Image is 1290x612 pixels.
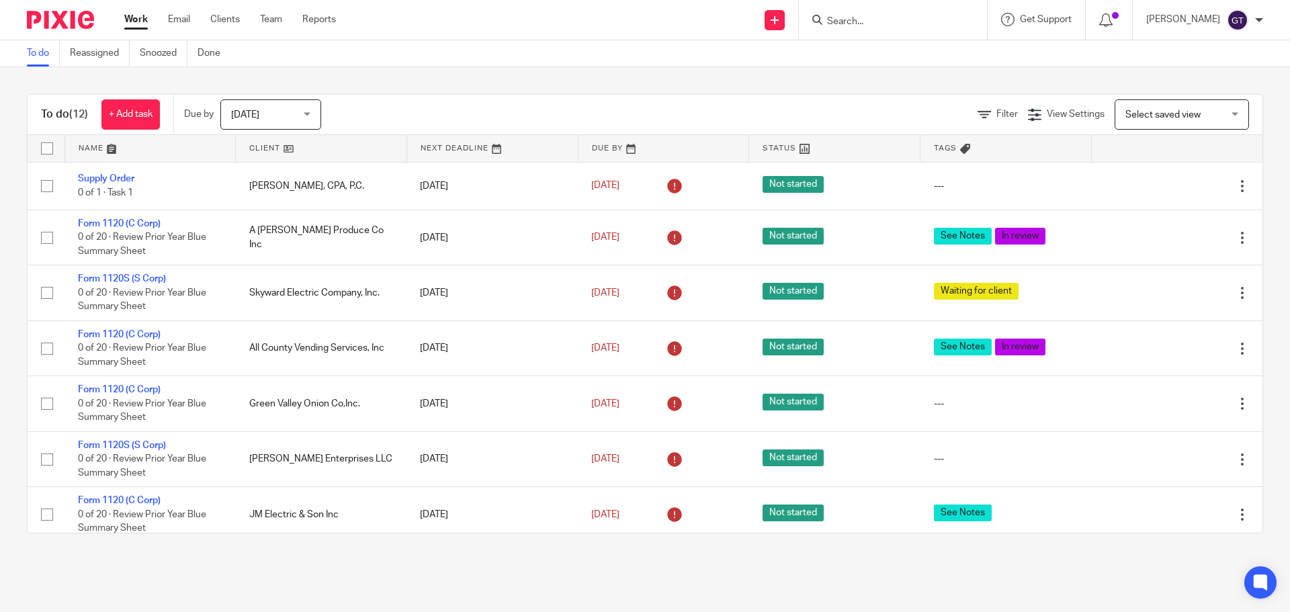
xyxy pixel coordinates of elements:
span: [DATE] [591,510,619,519]
td: Green Valley Onion Co,Inc. [236,376,407,431]
h1: To do [41,107,88,122]
div: --- [934,452,1078,466]
a: Team [260,13,282,26]
span: Tags [934,144,957,152]
a: Form 1120S (S Corp) [78,441,166,450]
span: In review [995,339,1045,355]
td: Skyward Electric Company, Inc. [236,265,407,320]
a: Form 1120 (C Corp) [78,385,161,394]
img: Pixie [27,11,94,29]
a: Work [124,13,148,26]
span: In review [995,228,1045,245]
span: Not started [763,228,824,245]
span: Not started [763,394,824,410]
span: Not started [763,505,824,521]
p: Due by [184,107,214,121]
a: Form 1120S (S Corp) [78,274,166,283]
span: 0 of 20 · Review Prior Year Blue Summary Sheet [78,343,206,367]
img: svg%3E [1227,9,1248,31]
span: Not started [763,283,824,300]
a: Email [168,13,190,26]
span: 0 of 1 · Task 1 [78,188,133,198]
span: [DATE] [591,288,619,298]
span: See Notes [934,339,992,355]
span: [DATE] [591,399,619,408]
td: [DATE] [406,320,578,376]
span: 0 of 20 · Review Prior Year Blue Summary Sheet [78,454,206,478]
span: Not started [763,339,824,355]
span: See Notes [934,505,992,521]
div: --- [934,397,1078,410]
span: [DATE] [591,343,619,353]
a: + Add task [101,99,160,130]
td: [DATE] [406,210,578,265]
a: Snoozed [140,40,187,67]
td: [PERSON_NAME], CPA, P.C. [236,162,407,210]
input: Search [826,16,947,28]
a: Done [198,40,230,67]
span: 0 of 20 · Review Prior Year Blue Summary Sheet [78,510,206,533]
td: [DATE] [406,162,578,210]
a: Form 1120 (C Corp) [78,496,161,505]
span: Not started [763,449,824,466]
td: JM Electric & Son Inc [236,487,407,542]
span: [DATE] [591,232,619,242]
a: Form 1120 (C Corp) [78,219,161,228]
td: [DATE] [406,265,578,320]
td: [DATE] [406,431,578,486]
span: (12) [69,109,88,120]
td: A [PERSON_NAME] Produce Co Inc [236,210,407,265]
span: Select saved view [1125,110,1201,120]
span: 0 of 20 · Review Prior Year Blue Summary Sheet [78,399,206,423]
div: --- [934,179,1078,193]
span: View Settings [1047,110,1105,119]
span: See Notes [934,228,992,245]
a: Clients [210,13,240,26]
td: [PERSON_NAME] Enterprises LLC [236,431,407,486]
p: [PERSON_NAME] [1146,13,1220,26]
td: [DATE] [406,376,578,431]
a: Reports [302,13,336,26]
span: 0 of 20 · Review Prior Year Blue Summary Sheet [78,288,206,312]
span: Get Support [1020,15,1072,24]
span: [DATE] [231,110,259,120]
span: [DATE] [591,181,619,191]
td: All County Vending Services, Inc [236,320,407,376]
a: Supply Order [78,174,134,183]
span: [DATE] [591,454,619,464]
a: Reassigned [70,40,130,67]
a: Form 1120 (C Corp) [78,330,161,339]
span: Not started [763,176,824,193]
span: Waiting for client [934,283,1019,300]
a: To do [27,40,60,67]
span: Filter [996,110,1018,119]
td: [DATE] [406,487,578,542]
span: 0 of 20 · Review Prior Year Blue Summary Sheet [78,233,206,257]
